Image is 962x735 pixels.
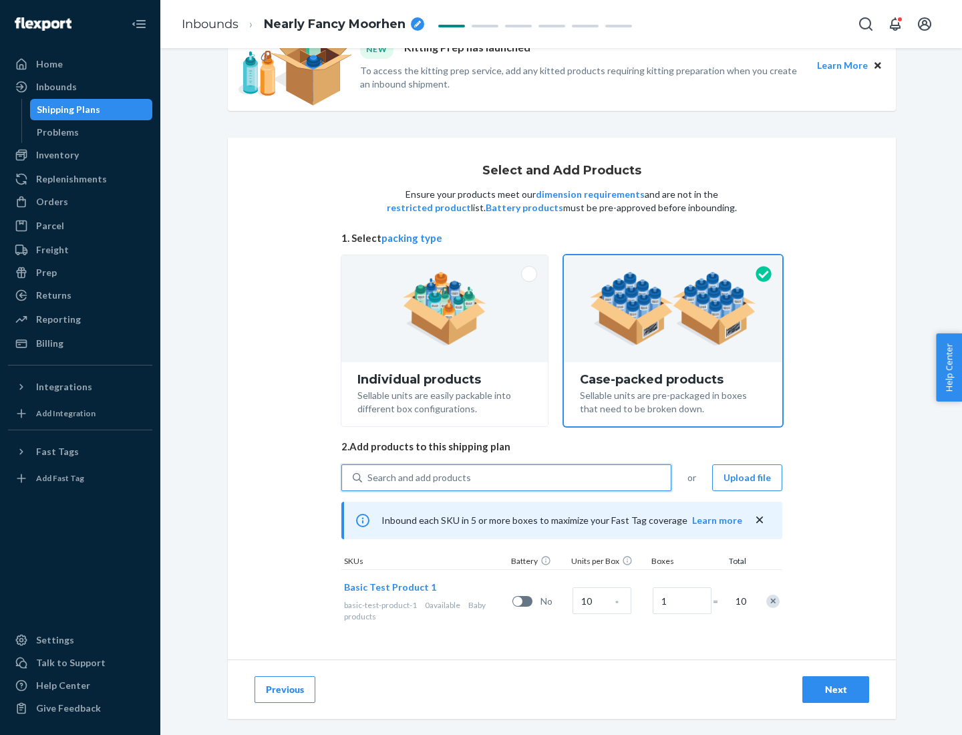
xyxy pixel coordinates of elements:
[36,380,92,394] div: Integrations
[508,555,569,569] div: Battery
[36,656,106,670] div: Talk to Support
[8,675,152,696] a: Help Center
[30,122,153,143] a: Problems
[36,57,63,71] div: Home
[37,103,100,116] div: Shipping Plans
[36,172,107,186] div: Replenishments
[911,11,938,37] button: Open account menu
[36,266,57,279] div: Prep
[733,595,746,608] span: 10
[580,386,766,416] div: Sellable units are pre-packaged in boxes that need to be broken down.
[30,99,153,120] a: Shipping Plans
[425,600,460,610] span: 0 available
[381,231,442,245] button: packing type
[357,386,532,416] div: Sellable units are easily packable into different box configurations.
[171,5,435,44] ol: breadcrumbs
[8,168,152,190] a: Replenishments
[569,555,649,569] div: Units per Box
[15,17,71,31] img: Flexport logo
[8,698,152,719] button: Give Feedback
[712,464,782,491] button: Upload file
[36,80,77,94] div: Inbounds
[357,373,532,386] div: Individual products
[36,633,74,647] div: Settings
[36,219,64,233] div: Parcel
[36,148,79,162] div: Inventory
[715,555,749,569] div: Total
[8,468,152,489] a: Add Fast Tag
[817,58,868,73] button: Learn More
[8,629,152,651] a: Settings
[36,337,63,350] div: Billing
[36,313,81,326] div: Reporting
[814,683,858,696] div: Next
[753,513,766,527] button: close
[404,40,530,58] p: Kitting Prep has launched
[8,144,152,166] a: Inventory
[692,514,742,527] button: Learn more
[344,581,436,593] span: Basic Test Product 1
[344,581,436,594] button: Basic Test Product 1
[36,445,79,458] div: Fast Tags
[255,676,315,703] button: Previous
[126,11,152,37] button: Close Navigation
[936,333,962,402] button: Help Center
[536,188,645,201] button: dimension requirements
[540,595,567,608] span: No
[573,587,631,614] input: Case Quantity
[8,441,152,462] button: Fast Tags
[36,408,96,419] div: Add Integration
[8,262,152,283] a: Prep
[385,188,738,214] p: Ensure your products meet our and are not in the list. must be pre-approved before inbounding.
[8,309,152,330] a: Reporting
[590,272,756,345] img: case-pack.59cecea509d18c883b923b81aeac6d0b.png
[36,472,84,484] div: Add Fast Tag
[182,17,238,31] a: Inbounds
[882,11,909,37] button: Open notifications
[486,201,563,214] button: Battery products
[8,333,152,354] a: Billing
[482,164,641,178] h1: Select and Add Products
[8,53,152,75] a: Home
[8,376,152,398] button: Integrations
[8,215,152,237] a: Parcel
[360,40,393,58] div: NEW
[36,679,90,692] div: Help Center
[341,231,782,245] span: 1. Select
[713,595,726,608] span: =
[8,285,152,306] a: Returns
[870,58,885,73] button: Close
[341,440,782,454] span: 2. Add products to this shipping plan
[8,652,152,674] a: Talk to Support
[387,201,471,214] button: restricted product
[341,555,508,569] div: SKUs
[36,702,101,715] div: Give Feedback
[36,289,71,302] div: Returns
[403,272,486,345] img: individual-pack.facf35554cb0f1810c75b2bd6df2d64e.png
[8,239,152,261] a: Freight
[580,373,766,386] div: Case-packed products
[36,195,68,208] div: Orders
[8,403,152,424] a: Add Integration
[766,595,780,608] div: Remove Item
[649,555,715,569] div: Boxes
[344,599,507,622] div: Baby products
[344,600,417,610] span: basic-test-product-1
[264,16,406,33] span: Nearly Fancy Moorhen
[653,587,711,614] input: Number of boxes
[852,11,879,37] button: Open Search Box
[8,191,152,212] a: Orders
[37,126,79,139] div: Problems
[687,471,696,484] span: or
[341,502,782,539] div: Inbound each SKU in 5 or more boxes to maximize your Fast Tag coverage
[8,76,152,98] a: Inbounds
[367,471,471,484] div: Search and add products
[36,243,69,257] div: Freight
[802,676,869,703] button: Next
[360,64,805,91] p: To access the kitting prep service, add any kitted products requiring kitting preparation when yo...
